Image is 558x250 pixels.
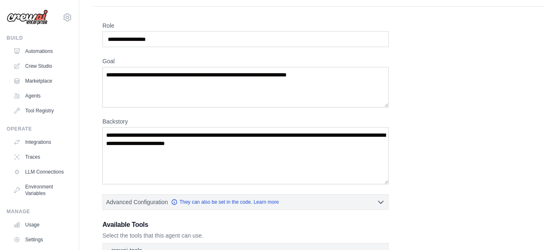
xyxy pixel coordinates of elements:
a: Usage [10,218,72,231]
a: LLM Connections [10,165,72,179]
a: Traces [10,150,72,164]
label: Role [102,21,389,30]
a: Tool Registry [10,104,72,117]
a: Settings [10,233,72,246]
div: Manage [7,208,72,215]
h3: Available Tools [102,220,389,230]
div: Build [7,35,72,41]
a: They can also be set in the code. Learn more [171,199,279,205]
a: Marketplace [10,74,72,88]
span: Advanced Configuration [106,198,168,206]
button: Advanced Configuration They can also be set in the code. Learn more [103,195,388,210]
div: Operate [7,126,72,132]
a: Environment Variables [10,180,72,200]
p: Select the tools that this agent can use. [102,231,389,240]
label: Goal [102,57,389,65]
img: Logo [7,10,48,25]
a: Automations [10,45,72,58]
label: Backstory [102,117,389,126]
a: Crew Studio [10,60,72,73]
a: Agents [10,89,72,102]
a: Integrations [10,136,72,149]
